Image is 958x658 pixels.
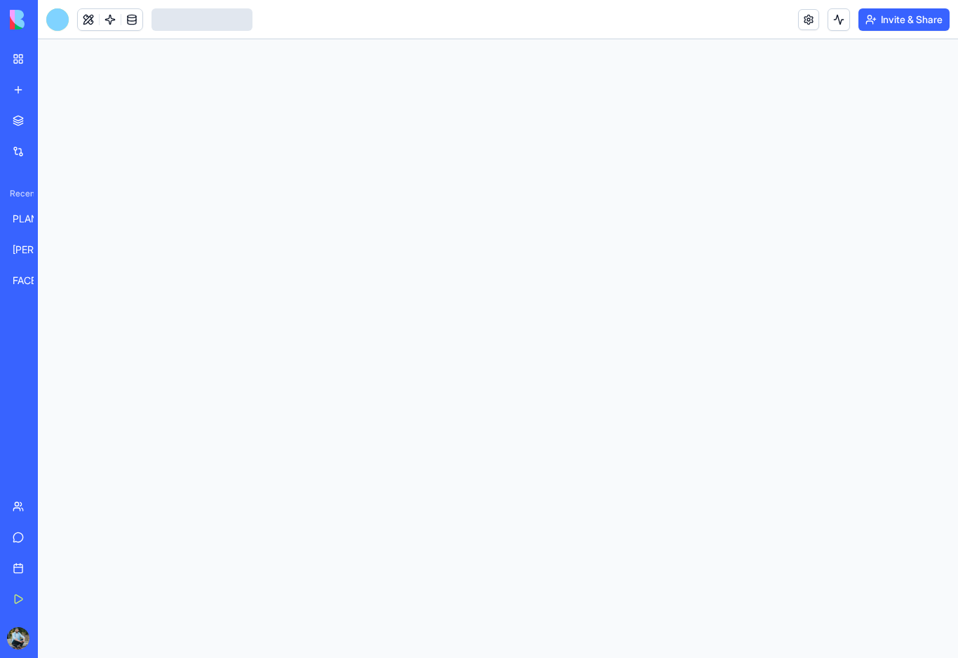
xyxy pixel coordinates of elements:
[858,8,950,31] button: Invite & Share
[13,274,52,288] div: FACEBOOK RENT
[4,188,34,199] span: Recent
[13,212,52,226] div: PLANEACION DE CONTENIDO
[13,243,52,257] div: [PERSON_NAME]
[4,205,60,233] a: PLANEACION DE CONTENIDO
[4,267,60,295] a: FACEBOOK RENT
[10,10,97,29] img: logo
[7,627,29,650] img: ACg8ocJNHXTW_YLYpUavmfs3syqsdHTtPnhfTho5TN6JEWypo_6Vv8rXJA=s96-c
[4,236,60,264] a: [PERSON_NAME]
